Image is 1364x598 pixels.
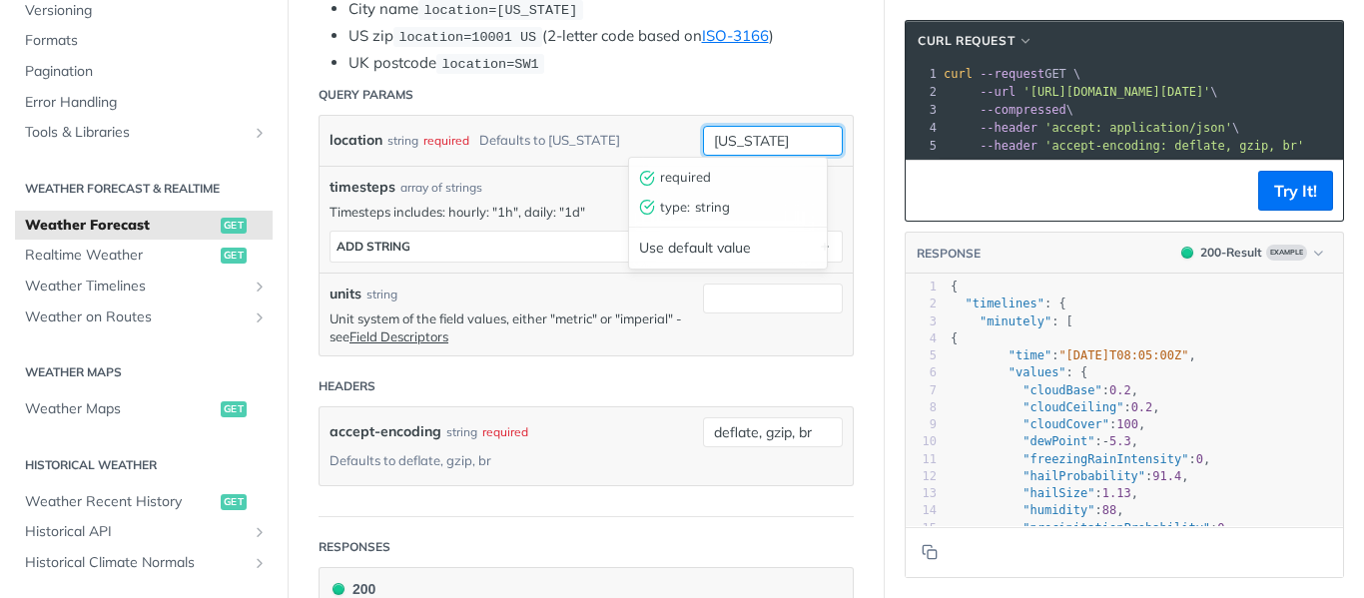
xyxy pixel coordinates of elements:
[1023,521,1210,535] span: "precipitationProbability"
[944,67,1080,81] span: GET \
[15,88,273,118] a: Error Handling
[951,331,958,345] span: {
[1152,469,1181,483] span: 91.4
[1058,348,1188,362] span: "[DATE]T08:05:00Z"
[951,365,1087,379] span: : {
[695,198,817,218] span: string
[906,296,937,312] div: 2
[1023,434,1094,448] span: "dewPoint"
[15,26,273,56] a: Formats
[15,57,273,87] a: Pagination
[906,416,937,433] div: 9
[387,126,418,155] div: string
[980,103,1066,117] span: --compressed
[951,503,1124,517] span: : ,
[330,446,491,475] div: Defaults to deflate, gzip, br
[1116,417,1138,431] span: 100
[1109,383,1131,397] span: 0.2
[221,248,247,264] span: get
[1023,417,1109,431] span: "cloudCover"
[1023,503,1094,517] span: "humidity"
[366,286,397,303] div: string
[398,30,536,45] span: location=10001 US
[951,297,1066,310] span: : {
[906,502,937,519] div: 14
[629,163,822,193] div: required
[15,118,273,148] a: Tools & LibrariesShow subpages for Tools & Libraries
[951,452,1210,466] span: : ,
[333,583,344,595] span: 200
[1009,365,1066,379] span: "values"
[319,538,390,556] div: Responses
[1109,434,1131,448] span: 5.3
[629,233,827,264] div: Use default value
[906,83,940,101] div: 2
[980,67,1044,81] span: --request
[980,121,1037,135] span: --header
[1102,503,1116,517] span: 88
[980,139,1037,153] span: --header
[252,309,268,325] button: Show subpages for Weather on Routes
[944,67,973,81] span: curl
[906,313,937,330] div: 3
[252,524,268,540] button: Show subpages for Historical API
[906,137,940,155] div: 5
[951,469,1189,483] span: : ,
[221,401,247,417] span: get
[1102,486,1131,500] span: 1.13
[25,93,268,113] span: Error Handling
[15,517,273,547] a: Historical APIShow subpages for Historical API
[951,417,1145,431] span: : ,
[951,434,1138,448] span: : ,
[1196,452,1203,466] span: 0
[15,241,273,271] a: Realtime Weatherget
[423,126,469,155] div: required
[1131,400,1153,414] span: 0.2
[221,494,247,510] span: get
[916,176,944,206] button: Copy to clipboard
[906,347,937,364] div: 5
[1102,434,1109,448] span: -
[1200,244,1262,262] div: 200 - Result
[951,400,1160,414] span: : ,
[348,25,854,48] li: US zip (2-letter code based on )
[400,179,482,197] div: array of strings
[25,492,216,512] span: Weather Recent History
[252,555,268,571] button: Show subpages for Historical Climate Normals
[916,537,944,567] button: Copy to clipboard
[944,103,1073,117] span: \
[252,125,268,141] button: Show subpages for Tools & Libraries
[660,198,690,218] span: type :
[1023,400,1123,414] span: "cloudCeiling"
[330,203,843,221] p: Timesteps includes: hourly: "1h", daily: "1d"
[331,232,842,262] button: ADD string
[906,451,937,468] div: 11
[906,485,937,502] div: 13
[349,328,448,344] a: Field Descriptors
[951,314,1073,328] span: : [
[423,3,577,18] span: location=[US_STATE]
[337,239,410,254] div: ADD string
[918,32,1015,50] span: cURL Request
[965,297,1043,310] span: "timelines"
[906,520,937,537] div: 15
[906,468,937,485] div: 12
[1044,139,1304,153] span: 'accept-encoding: deflate, gzip, br'
[348,52,854,75] li: UK postcode
[1266,245,1307,261] span: Example
[319,86,413,104] div: Query Params
[639,199,655,215] span: valid
[951,280,958,294] span: {
[906,119,940,137] div: 4
[25,522,247,542] span: Historical API
[906,330,937,347] div: 4
[319,377,375,395] div: Headers
[25,216,216,236] span: Weather Forecast
[1023,85,1210,99] span: '[URL][DOMAIN_NAME][DATE]'
[15,487,273,517] a: Weather Recent Historyget
[25,123,247,143] span: Tools & Libraries
[25,399,216,419] span: Weather Maps
[980,314,1051,328] span: "minutely"
[906,101,940,119] div: 3
[906,364,937,381] div: 6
